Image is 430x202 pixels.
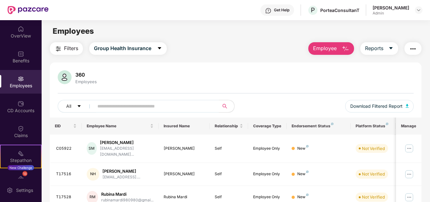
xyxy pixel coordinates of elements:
[362,145,385,152] div: Not Verified
[215,146,243,152] div: Self
[308,42,354,55] button: Employee
[406,104,409,108] img: svg+xml;base64,PHN2ZyB4bWxucz0iaHR0cDovL3d3dy53My5vcmcvMjAwMC9zdmciIHhtbG5zOnhsaW5rPSJodHRwOi8vd3...
[306,193,309,196] img: svg+xml;base64,PHN2ZyB4bWxucz0iaHR0cDovL3d3dy53My5vcmcvMjAwMC9zdmciIHdpZHRoPSI4IiBoZWlnaHQ9IjgiIH...
[306,145,309,147] img: svg+xml;base64,PHN2ZyB4bWxucz0iaHR0cDovL3d3dy53My5vcmcvMjAwMC9zdmciIHdpZHRoPSI4IiBoZWlnaHQ9IjgiIH...
[164,146,205,152] div: [PERSON_NAME]
[292,124,346,129] div: Endorsement Status
[297,171,309,177] div: New
[77,104,81,109] span: caret-down
[18,26,24,32] img: svg+xml;base64,PHN2ZyBpZD0iSG9tZSIgeG1sbnM9Imh0dHA6Ly93d3cudzMub3JnLzIwMDAvc3ZnIiB3aWR0aD0iMjAiIG...
[56,171,77,177] div: T17516
[58,100,96,113] button: Allcaret-down
[342,45,349,53] img: svg+xml;base64,PHN2ZyB4bWxucz0iaHR0cDovL3d3dy53My5vcmcvMjAwMC9zdmciIHhtbG5zOnhsaW5rPSJodHRwOi8vd3...
[365,44,383,52] span: Reports
[87,124,149,129] span: Employee Name
[360,42,398,55] button: Reportscaret-down
[215,194,243,200] div: Self
[18,175,24,182] img: svg+xml;base64,PHN2ZyBpZD0iRW5kb3JzZW1lbnRzIiB4bWxucz0iaHR0cDovL3d3dy53My5vcmcvMjAwMC9zdmciIHdpZH...
[219,100,235,113] button: search
[50,118,82,135] th: EID
[373,5,409,11] div: [PERSON_NAME]
[297,146,309,152] div: New
[313,44,337,52] span: Employee
[388,46,393,51] span: caret-down
[159,118,210,135] th: Insured Name
[253,171,282,177] div: Employee Only
[1,157,41,164] div: Stepathon
[409,45,417,53] img: svg+xml;base64,PHN2ZyB4bWxucz0iaHR0cDovL3d3dy53My5vcmcvMjAwMC9zdmciIHdpZHRoPSIyNCIgaGVpZ2h0PSIyNC...
[404,169,414,179] img: manageButton
[331,123,334,125] img: svg+xml;base64,PHN2ZyB4bWxucz0iaHR0cDovL3d3dy53My5vcmcvMjAwMC9zdmciIHdpZHRoPSI4IiBoZWlnaHQ9IjgiIH...
[8,165,34,170] div: New Challenge
[53,26,94,36] span: Employees
[58,70,72,84] img: svg+xml;base64,PHN2ZyB4bWxucz0iaHR0cDovL3d3dy53My5vcmcvMjAwMC9zdmciIHhtbG5zOnhsaW5rPSJodHRwOi8vd3...
[210,118,248,135] th: Relationship
[18,150,24,157] img: svg+xml;base64,PHN2ZyB4bWxucz0iaHR0cDovL3d3dy53My5vcmcvMjAwMC9zdmciIHdpZHRoPSIyMSIgaGVpZ2h0PSIyMC...
[14,187,35,193] div: Settings
[219,104,231,109] span: search
[55,45,62,53] img: svg+xml;base64,PHN2ZyB4bWxucz0iaHR0cDovL3d3dy53My5vcmcvMjAwMC9zdmciIHdpZHRoPSIyNCIgaGVpZ2h0PSIyNC...
[386,123,388,125] img: svg+xml;base64,PHN2ZyB4bWxucz0iaHR0cDovL3d3dy53My5vcmcvMjAwMC9zdmciIHdpZHRoPSI4IiBoZWlnaHQ9IjgiIH...
[50,42,83,55] button: Filters
[18,101,24,107] img: svg+xml;base64,PHN2ZyBpZD0iQ0RfQWNjb3VudHMiIGRhdGEtbmFtZT0iQ0QgQWNjb3VudHMiIHhtbG5zPSJodHRwOi8vd3...
[306,170,309,173] img: svg+xml;base64,PHN2ZyB4bWxucz0iaHR0cDovL3d3dy53My5vcmcvMjAwMC9zdmciIHdpZHRoPSI4IiBoZWlnaHQ9IjgiIH...
[56,194,77,200] div: T17528
[248,118,287,135] th: Coverage Type
[55,124,72,129] span: EID
[89,42,167,55] button: Group Health Insurancecaret-down
[396,118,421,135] th: Manage
[87,168,99,181] div: NH
[274,8,289,13] div: Get Help
[22,171,27,176] div: 13
[362,171,385,177] div: Not Verified
[404,143,414,153] img: manageButton
[102,174,140,180] div: [EMAIL_ADDRESS]....
[253,146,282,152] div: Employee Only
[297,194,309,200] div: New
[345,100,414,113] button: Download Filtered Report
[416,8,421,13] img: svg+xml;base64,PHN2ZyBpZD0iRHJvcGRvd24tMzJ4MzIiIHhtbG5zPSJodHRwOi8vd3d3LnczLm9yZy8yMDAwL3N2ZyIgd2...
[64,44,78,52] span: Filters
[102,168,140,174] div: [PERSON_NAME]
[94,44,151,52] span: Group Health Insurance
[215,171,243,177] div: Self
[74,79,98,84] div: Employees
[164,171,205,177] div: [PERSON_NAME]
[7,187,13,193] img: svg+xml;base64,PHN2ZyBpZD0iU2V0dGluZy0yMHgyMCIgeG1sbnM9Imh0dHA6Ly93d3cudzMub3JnLzIwMDAvc3ZnIiB3aW...
[66,103,71,110] span: All
[215,124,238,129] span: Relationship
[101,191,154,197] div: Rubina Mardi
[74,72,98,78] div: 360
[157,46,162,51] span: caret-down
[373,11,409,16] div: Admin
[350,103,403,110] span: Download Filtered Report
[18,125,24,132] img: svg+xml;base64,PHN2ZyBpZD0iQ2xhaW0iIHhtbG5zPSJodHRwOi8vd3d3LnczLm9yZy8yMDAwL3N2ZyIgd2lkdGg9IjIwIi...
[320,7,359,13] div: PorteaConsultanT
[356,124,390,129] div: Platform Status
[8,6,49,14] img: New Pazcare Logo
[265,8,271,14] img: svg+xml;base64,PHN2ZyBpZD0iSGVscC0zMngzMiIgeG1sbnM9Imh0dHA6Ly93d3cudzMub3JnLzIwMDAvc3ZnIiB3aWR0aD...
[311,6,315,14] span: P
[56,146,77,152] div: C05922
[100,140,154,146] div: [PERSON_NAME]
[18,51,24,57] img: svg+xml;base64,PHN2ZyBpZD0iQmVuZWZpdHMiIHhtbG5zPSJodHRwOi8vd3d3LnczLm9yZy8yMDAwL3N2ZyIgd2lkdGg9Ij...
[87,142,97,155] div: SM
[362,194,385,200] div: Not Verified
[100,146,154,158] div: [EMAIL_ADDRESS][DOMAIN_NAME]...
[164,194,205,200] div: Rubina Mardi
[82,118,159,135] th: Employee Name
[18,76,24,82] img: svg+xml;base64,PHN2ZyBpZD0iRW1wbG95ZWVzIiB4bWxucz0iaHR0cDovL3d3dy53My5vcmcvMjAwMC9zdmciIHdpZHRoPS...
[253,194,282,200] div: Employee Only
